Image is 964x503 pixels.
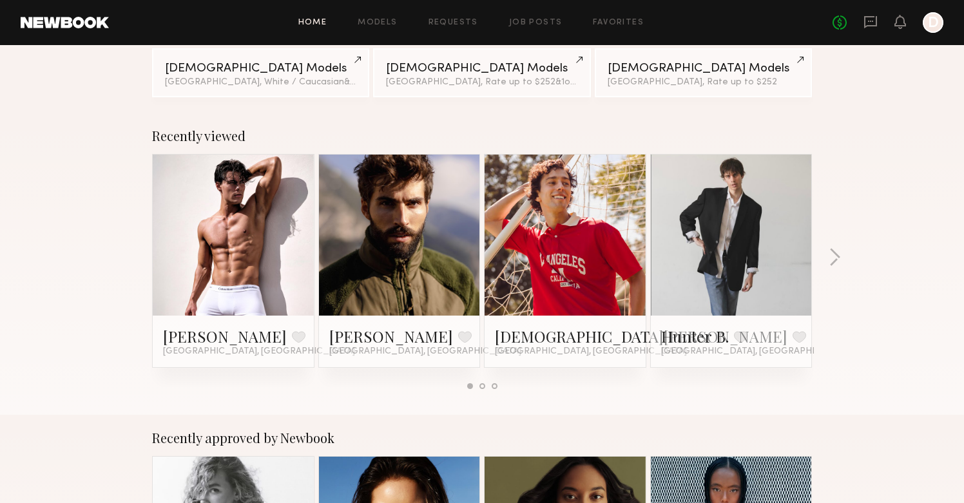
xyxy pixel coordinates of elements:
[923,12,943,33] a: D
[595,48,812,97] a: [DEMOGRAPHIC_DATA] Models[GEOGRAPHIC_DATA], Rate up to $252
[386,62,577,75] div: [DEMOGRAPHIC_DATA] Models
[329,326,453,346] a: [PERSON_NAME]
[429,19,478,27] a: Requests
[344,78,406,86] span: & 2 other filter s
[152,128,812,144] div: Recently viewed
[661,326,729,346] a: Hunter B.
[555,78,611,86] span: & 1 other filter
[661,346,853,357] span: [GEOGRAPHIC_DATA], [GEOGRAPHIC_DATA]
[593,19,644,27] a: Favorites
[165,62,356,75] div: [DEMOGRAPHIC_DATA] Models
[495,346,687,357] span: [GEOGRAPHIC_DATA], [GEOGRAPHIC_DATA]
[386,78,577,87] div: [GEOGRAPHIC_DATA], Rate up to $252
[373,48,590,97] a: [DEMOGRAPHIC_DATA] Models[GEOGRAPHIC_DATA], Rate up to $252&1other filter
[495,326,787,346] a: [DEMOGRAPHIC_DATA][PERSON_NAME]
[152,48,369,97] a: [DEMOGRAPHIC_DATA] Models[GEOGRAPHIC_DATA], White / Caucasian&2other filters
[608,78,799,87] div: [GEOGRAPHIC_DATA], Rate up to $252
[298,19,327,27] a: Home
[152,430,812,446] div: Recently approved by Newbook
[329,346,521,357] span: [GEOGRAPHIC_DATA], [GEOGRAPHIC_DATA]
[509,19,563,27] a: Job Posts
[165,78,356,87] div: [GEOGRAPHIC_DATA], White / Caucasian
[608,62,799,75] div: [DEMOGRAPHIC_DATA] Models
[163,346,355,357] span: [GEOGRAPHIC_DATA], [GEOGRAPHIC_DATA]
[163,326,287,346] a: [PERSON_NAME]
[358,19,397,27] a: Models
